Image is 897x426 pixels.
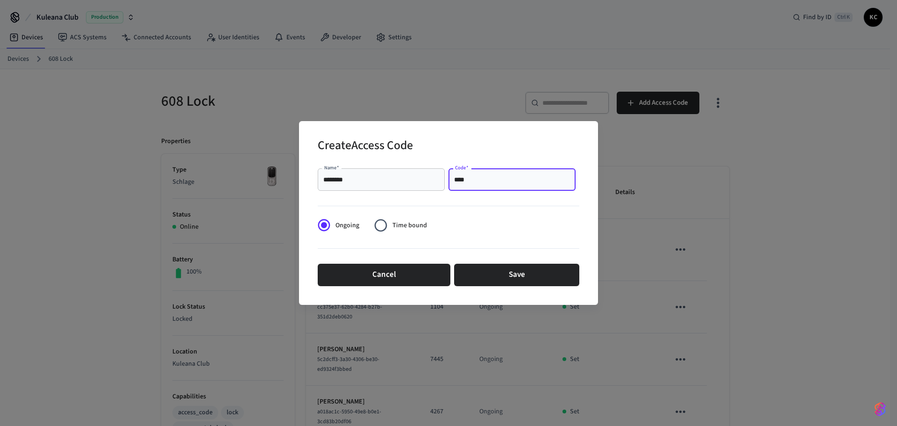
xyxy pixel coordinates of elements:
img: SeamLogoGradient.69752ec5.svg [875,402,886,417]
button: Save [454,264,579,286]
label: Name [324,164,339,171]
h2: Create Access Code [318,132,413,161]
span: Time bound [392,221,427,231]
button: Cancel [318,264,450,286]
label: Code [455,164,469,171]
span: Ongoing [335,221,359,231]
